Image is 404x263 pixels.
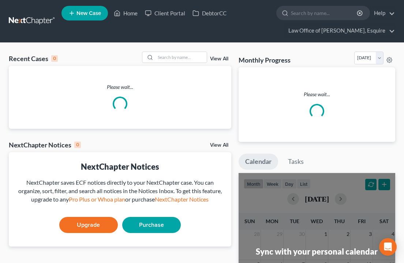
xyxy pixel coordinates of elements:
[244,91,389,98] p: Please wait...
[291,6,358,20] input: Search by name...
[370,7,395,20] a: Help
[9,54,58,63] div: Recent Cases
[76,11,101,16] span: New Case
[379,238,397,256] div: Open Intercom Messenger
[15,161,225,172] div: NextChapter Notices
[9,140,81,149] div: NextChapter Notices
[189,7,230,20] a: DebtorCC
[285,24,395,37] a: Law Office of [PERSON_NAME], Esquire
[239,56,291,64] h3: Monthly Progress
[256,246,378,257] div: Sync with your personal calendar
[141,7,189,20] a: Client Portal
[9,83,231,91] p: Please wait...
[155,196,209,203] a: NextChapter Notices
[210,56,228,61] a: View All
[15,179,225,204] div: NextChapter saves ECF notices directly to your NextChapter case. You can organize, sort, filter, ...
[156,52,207,63] input: Search by name...
[122,217,181,233] a: Purchase
[59,217,118,233] a: Upgrade
[69,196,125,203] a: Pro Plus or Whoa plan
[110,7,141,20] a: Home
[74,142,81,148] div: 0
[210,143,228,148] a: View All
[281,154,310,170] a: Tasks
[51,55,58,62] div: 0
[239,154,278,170] a: Calendar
